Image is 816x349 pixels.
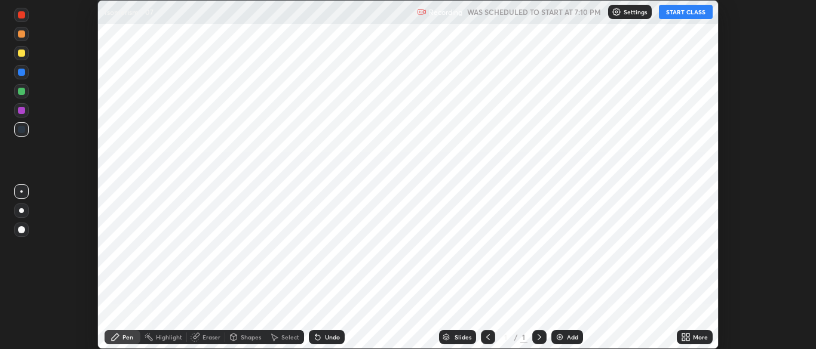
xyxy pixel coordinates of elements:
[500,333,512,341] div: 1
[555,332,565,342] img: add-slide-button
[624,9,647,15] p: Settings
[281,334,299,340] div: Select
[325,334,340,340] div: Undo
[122,334,133,340] div: Pen
[693,334,708,340] div: More
[156,334,182,340] div: Highlight
[467,7,601,17] h5: WAS SCHEDULED TO START AT 7:10 PM
[514,333,518,341] div: /
[567,334,578,340] div: Add
[612,7,621,17] img: class-settings-icons
[241,334,261,340] div: Shapes
[659,5,713,19] button: START CLASS
[455,334,471,340] div: Slides
[417,7,427,17] img: recording.375f2c34.svg
[203,334,220,340] div: Eraser
[520,332,527,342] div: 1
[429,8,462,17] p: Recording
[105,7,154,17] p: Isomerism - 07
